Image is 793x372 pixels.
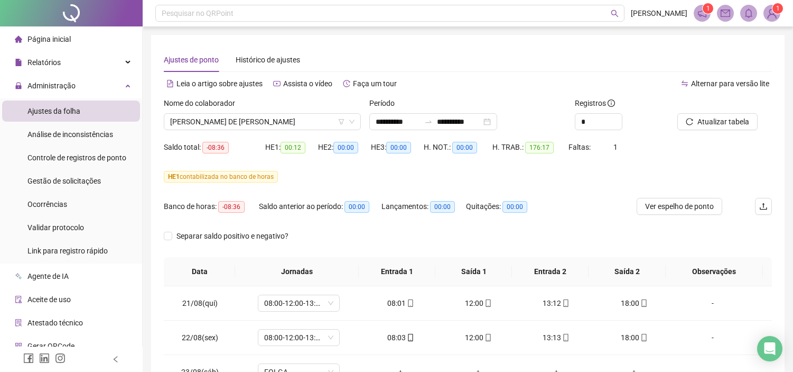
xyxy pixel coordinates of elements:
[721,8,730,18] span: mail
[452,142,477,153] span: 00:00
[639,300,648,307] span: mobile
[27,223,84,232] span: Validar protocolo
[318,141,371,153] div: HE 2:
[674,266,754,277] span: Observações
[637,198,722,215] button: Ver espelho de ponto
[568,143,592,151] span: Faltas:
[27,58,61,67] span: Relatórios
[182,299,218,307] span: 21/08(qui)
[492,141,568,153] div: H. TRAB.:
[466,201,542,213] div: Quitações:
[611,10,619,17] span: search
[406,300,414,307] span: mobile
[686,118,693,125] span: reload
[168,173,180,180] span: HE 1
[15,296,22,303] span: audit
[526,332,586,343] div: 13:13
[381,201,466,213] div: Lançamentos:
[265,141,318,153] div: HE 1:
[27,153,126,162] span: Controle de registros de ponto
[27,81,76,90] span: Administração
[424,117,433,126] span: to
[27,272,69,280] span: Agente de IA
[176,79,263,88] span: Leia o artigo sobre ajustes
[172,230,293,242] span: Separar saldo positivo e negativo?
[281,142,305,153] span: 00:12
[338,119,344,125] span: filter
[112,356,119,363] span: left
[677,113,758,130] button: Atualizar tabela
[273,80,281,87] span: youtube
[55,353,66,364] span: instagram
[164,201,259,213] div: Banco de horas:
[166,80,174,87] span: file-text
[370,332,431,343] div: 08:03
[27,107,80,115] span: Ajustes da folha
[164,141,265,153] div: Saldo total:
[575,97,615,109] span: Registros
[27,200,67,208] span: Ocorrências
[15,342,22,350] span: qrcode
[15,319,22,326] span: solution
[27,130,113,139] span: Análise de inconsistências
[744,8,753,18] span: bell
[639,334,648,341] span: mobile
[772,3,783,14] sup: Atualize o seu contato no menu Meus Dados
[483,300,492,307] span: mobile
[697,116,749,128] span: Atualizar tabela
[561,300,570,307] span: mobile
[39,353,50,364] span: linkedin
[164,56,219,64] span: Ajustes de ponto
[448,332,509,343] div: 12:00
[27,295,71,304] span: Aceite de uso
[259,201,381,213] div: Saldo anterior ao período:
[603,297,664,309] div: 18:00
[370,297,431,309] div: 08:01
[170,114,354,130] span: RENATA PRICILA DE ALELUIA VIEIRA
[776,5,780,12] span: 1
[333,142,358,153] span: 00:00
[369,97,402,109] label: Período
[27,35,71,43] span: Página inicial
[613,143,618,151] span: 1
[15,35,22,43] span: home
[23,353,34,364] span: facebook
[164,257,235,286] th: Data
[589,257,665,286] th: Saída 2
[164,97,242,109] label: Nome do colaborador
[424,117,433,126] span: swap-right
[645,201,714,212] span: Ver espelho de ponto
[483,334,492,341] span: mobile
[757,336,782,361] div: Open Intercom Messenger
[235,257,359,286] th: Jornadas
[371,141,424,153] div: HE 3:
[164,171,278,183] span: contabilizada no banco de horas
[448,297,509,309] div: 12:00
[15,82,22,89] span: lock
[608,99,615,107] span: info-circle
[406,334,414,341] span: mobile
[182,333,218,342] span: 22/08(sex)
[681,80,688,87] span: swap
[525,142,554,153] span: 176:17
[430,201,455,213] span: 00:00
[27,342,74,350] span: Gerar QRCode
[561,334,570,341] span: mobile
[343,80,350,87] span: history
[682,297,744,309] div: -
[435,257,512,286] th: Saída 1
[15,59,22,66] span: file
[526,297,586,309] div: 13:12
[202,142,229,153] span: -08:36
[349,119,355,125] span: down
[344,201,369,213] span: 00:00
[603,332,664,343] div: 18:00
[631,7,687,19] span: [PERSON_NAME]
[27,247,108,255] span: Link para registro rápido
[759,202,768,211] span: upload
[682,332,744,343] div: -
[353,79,397,88] span: Faça um tour
[264,330,333,346] span: 08:00-12:00-13:12-18:00
[386,142,411,153] span: 00:00
[236,56,300,64] span: Histórico de ajustes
